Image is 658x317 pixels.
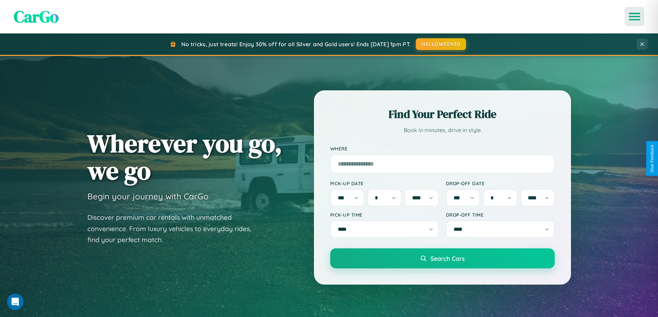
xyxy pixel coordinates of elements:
[430,255,465,262] span: Search Cars
[14,5,59,28] span: CarGo
[330,212,439,218] label: Pick-up Time
[181,41,411,48] span: No tricks, just treats! Enjoy 30% off for all Silver and Gold users! Ends [DATE] 1pm PT.
[330,248,555,268] button: Search Cars
[87,191,209,201] h3: Begin your journey with CarGo
[650,145,655,172] div: Give Feedback
[446,180,555,186] label: Drop-off Date
[330,146,555,151] label: Where
[87,130,282,184] h1: Wherever you go, we go
[416,38,466,50] button: HALLOWEEN30
[625,7,644,26] button: Open menu
[87,212,260,246] p: Discover premium car rentals with unmatched convenience. From luxury vehicles to everyday rides, ...
[330,180,439,186] label: Pick-up Date
[446,212,555,218] label: Drop-off Time
[7,294,23,310] iframe: Intercom live chat
[330,125,555,135] p: Book in minutes, drive in style
[330,107,555,122] h2: Find Your Perfect Ride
